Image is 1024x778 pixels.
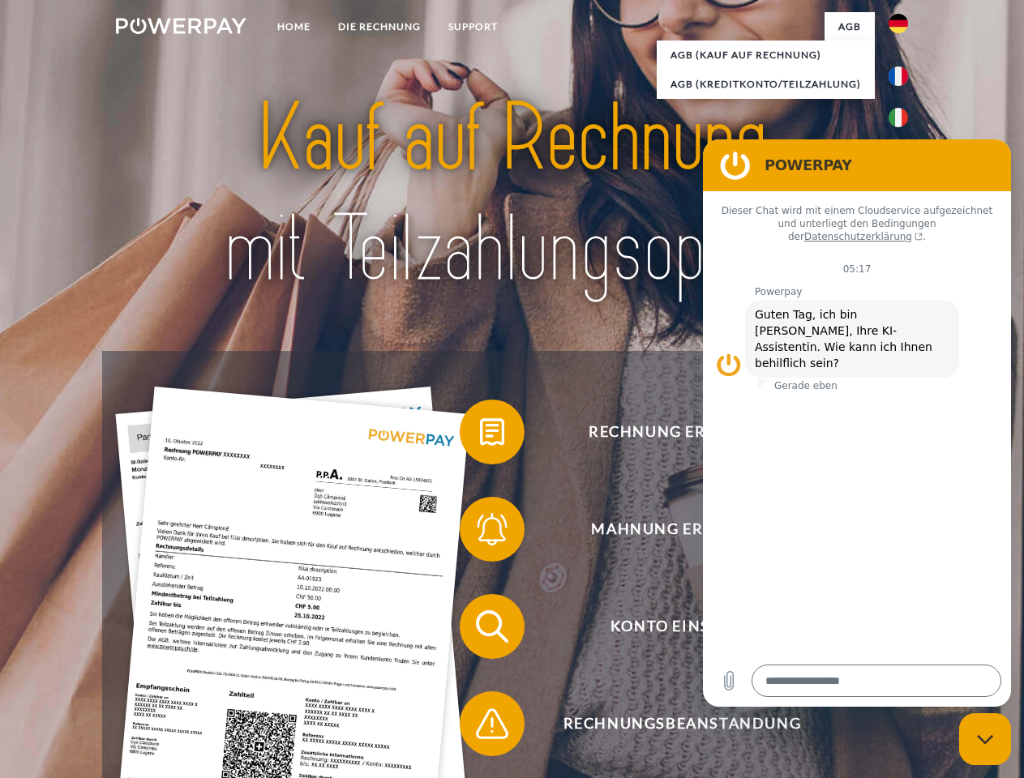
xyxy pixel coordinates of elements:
[472,606,512,647] img: qb_search.svg
[460,594,881,659] button: Konto einsehen
[472,703,512,744] img: qb_warning.svg
[435,12,512,41] a: SUPPORT
[657,41,875,70] a: AGB (Kauf auf Rechnung)
[460,497,881,562] button: Mahnung erhalten?
[472,509,512,549] img: qb_bell.svg
[483,400,880,464] span: Rechnung erhalten?
[703,139,1011,707] iframe: Messaging-Fenster
[263,12,324,41] a: Home
[460,691,881,756] button: Rechnungsbeanstandung
[460,400,881,464] button: Rechnung erhalten?
[825,12,875,41] a: agb
[483,497,880,562] span: Mahnung erhalten?
[324,12,435,41] a: DIE RECHNUNG
[116,18,246,34] img: logo-powerpay-white.svg
[889,66,908,86] img: fr
[472,412,512,452] img: qb_bill.svg
[483,691,880,756] span: Rechnungsbeanstandung
[889,14,908,33] img: de
[657,70,875,99] a: AGB (Kreditkonto/Teilzahlung)
[155,78,869,310] img: title-powerpay_de.svg
[889,108,908,127] img: it
[483,594,880,659] span: Konto einsehen
[959,713,1011,765] iframe: Schaltfläche zum Öffnen des Messaging-Fensters; Konversation läuft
